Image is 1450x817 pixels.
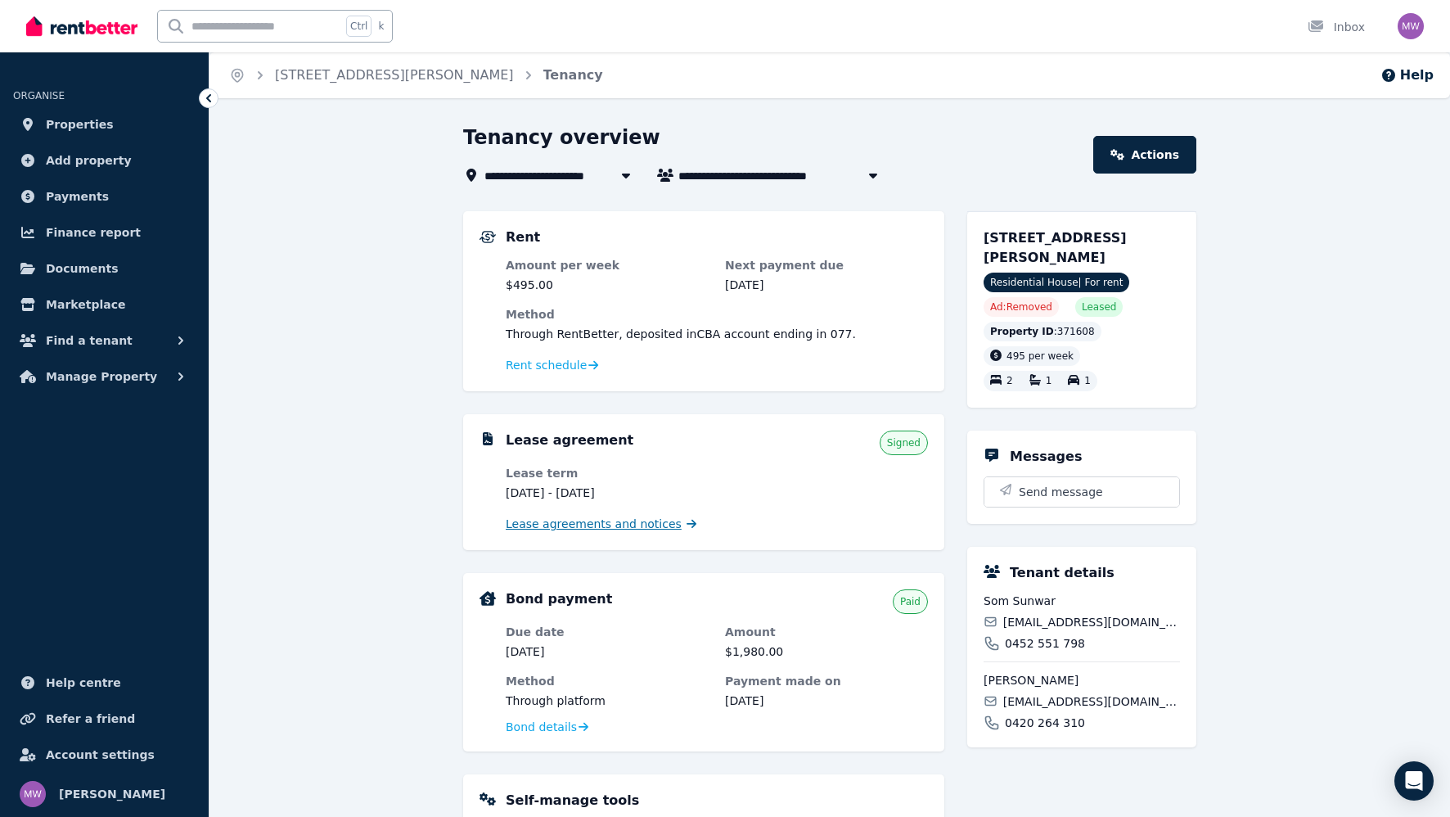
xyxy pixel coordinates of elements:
span: Lease agreements and notices [506,516,682,532]
span: Property ID [990,325,1054,338]
h5: Tenant details [1010,563,1115,583]
dd: Through platform [506,693,709,709]
span: Help centre [46,673,121,693]
span: Manage Property [46,367,157,386]
span: 1 [1084,376,1091,387]
a: Account settings [13,738,196,771]
dd: [DATE] [725,277,928,293]
span: 0420 264 310 [1005,715,1085,731]
img: May Wong [20,781,46,807]
span: Payments [46,187,109,206]
dd: [DATE] [725,693,928,709]
dd: [DATE] - [DATE] [506,485,709,501]
span: 495 per week [1006,350,1074,362]
h5: Messages [1010,447,1082,467]
img: RentBetter [26,14,137,38]
a: Marketplace [13,288,196,321]
span: [STREET_ADDRESS][PERSON_NAME] [984,230,1127,265]
dt: Lease term [506,465,709,481]
button: Send message [984,477,1179,507]
div: : 371608 [984,322,1101,341]
div: Inbox [1308,19,1365,35]
button: Help [1380,65,1434,85]
span: Rent schedule [506,357,587,373]
span: Ctrl [346,16,372,37]
span: Som Sunwar [984,593,1180,609]
a: Rent schedule [506,357,599,373]
span: Leased [1082,300,1116,314]
nav: Breadcrumb [209,52,623,98]
h5: Lease agreement [506,431,633,450]
span: Add property [46,151,132,170]
span: Refer a friend [46,709,135,729]
span: Finance report [46,223,141,242]
span: Account settings [46,745,155,765]
dt: Next payment due [725,257,928,273]
a: Actions [1093,136,1196,174]
dt: Method [506,673,709,689]
a: Tenancy [543,67,603,83]
a: Add property [13,144,196,177]
a: Help centre [13,666,196,699]
span: [EMAIL_ADDRESS][DOMAIN_NAME] [1003,693,1180,710]
a: Finance report [13,216,196,249]
span: Paid [900,595,921,608]
span: Send message [1019,484,1103,500]
h5: Bond payment [506,589,612,609]
h5: Rent [506,228,540,247]
span: [PERSON_NAME] [984,672,1180,688]
dd: $495.00 [506,277,709,293]
a: Bond details [506,719,588,735]
span: Ad: Removed [990,300,1052,314]
span: [EMAIL_ADDRESS][DOMAIN_NAME] [1003,614,1180,630]
img: May Wong [1398,13,1424,39]
span: 1 [1046,376,1052,387]
span: Marketplace [46,295,125,314]
dt: Amount [725,624,928,640]
span: k [378,20,384,33]
h5: Self-manage tools [506,791,639,810]
span: Find a tenant [46,331,133,350]
img: Bond Details [480,591,496,606]
span: Documents [46,259,119,278]
dt: Amount per week [506,257,709,273]
span: Through RentBetter , deposited in CBA account ending in 077 . [506,327,856,341]
a: Payments [13,180,196,213]
button: Find a tenant [13,324,196,357]
span: Signed [887,436,921,449]
dt: Payment made on [725,673,928,689]
dd: [DATE] [506,643,709,660]
h1: Tenancy overview [463,124,660,151]
div: Open Intercom Messenger [1394,761,1434,801]
span: 0452 551 798 [1005,635,1085,652]
span: Residential House | For rent [984,273,1129,292]
a: Properties [13,108,196,141]
dt: Method [506,306,928,323]
span: Bond details [506,719,577,735]
dt: Due date [506,624,709,640]
a: Documents [13,252,196,285]
dd: $1,980.00 [725,643,928,660]
a: Lease agreements and notices [506,516,696,532]
a: [STREET_ADDRESS][PERSON_NAME] [275,67,514,83]
button: Manage Property [13,360,196,393]
span: ORGANISE [13,90,65,102]
span: Properties [46,115,114,134]
span: [PERSON_NAME] [59,784,165,804]
img: Rental Payments [480,231,496,243]
span: 2 [1006,376,1013,387]
a: Refer a friend [13,702,196,735]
